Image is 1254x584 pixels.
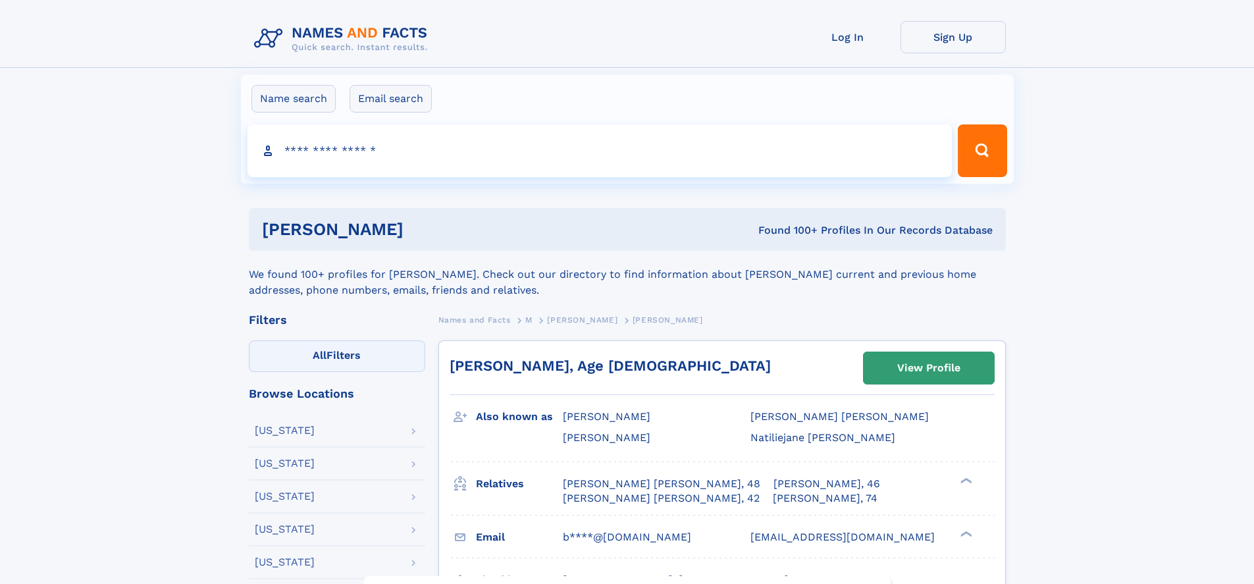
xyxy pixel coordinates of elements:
[773,477,880,491] a: [PERSON_NAME], 46
[249,21,438,57] img: Logo Names and Facts
[249,388,425,400] div: Browse Locations
[958,124,1006,177] button: Search Button
[255,524,315,535] div: [US_STATE]
[547,311,617,328] a: [PERSON_NAME]
[249,340,425,372] label: Filters
[547,315,617,325] span: [PERSON_NAME]
[450,358,771,374] a: [PERSON_NAME], Age [DEMOGRAPHIC_DATA]
[563,491,760,506] a: [PERSON_NAME] [PERSON_NAME], 42
[563,410,650,423] span: [PERSON_NAME]
[581,223,993,238] div: Found 100+ Profiles In Our Records Database
[633,315,703,325] span: [PERSON_NAME]
[249,251,1006,298] div: We found 100+ profiles for [PERSON_NAME]. Check out our directory to find information about [PERS...
[525,311,533,328] a: M
[249,314,425,326] div: Filters
[901,21,1006,53] a: Sign Up
[957,529,973,538] div: ❯
[773,491,877,506] a: [PERSON_NAME], 74
[251,85,336,113] label: Name search
[255,425,315,436] div: [US_STATE]
[476,406,563,428] h3: Also known as
[438,311,511,328] a: Names and Facts
[255,557,315,568] div: [US_STATE]
[476,526,563,548] h3: Email
[795,21,901,53] a: Log In
[525,315,533,325] span: M
[248,124,953,177] input: search input
[476,473,563,495] h3: Relatives
[864,352,994,384] a: View Profile
[255,491,315,502] div: [US_STATE]
[313,349,327,361] span: All
[262,221,581,238] h1: [PERSON_NAME]
[750,531,935,543] span: [EMAIL_ADDRESS][DOMAIN_NAME]
[563,477,760,491] a: [PERSON_NAME] [PERSON_NAME], 48
[350,85,432,113] label: Email search
[750,431,895,444] span: Natiliejane [PERSON_NAME]
[563,431,650,444] span: [PERSON_NAME]
[255,458,315,469] div: [US_STATE]
[897,353,960,383] div: View Profile
[957,476,973,485] div: ❯
[750,410,929,423] span: [PERSON_NAME] [PERSON_NAME]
